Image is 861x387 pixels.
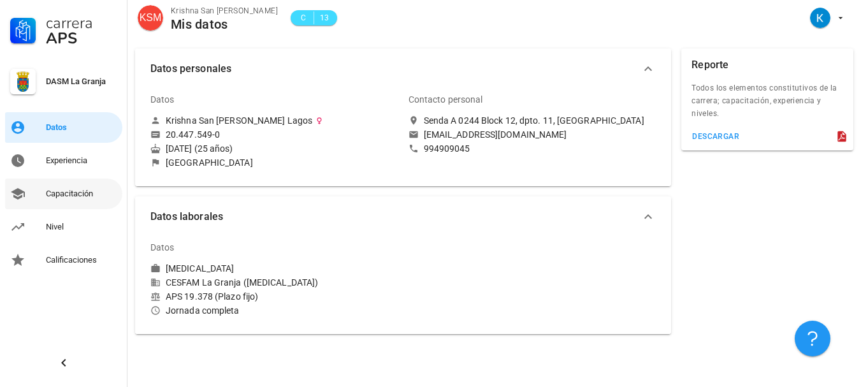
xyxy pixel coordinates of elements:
button: Datos laborales [135,196,671,237]
button: Datos personales [135,48,671,89]
div: avatar [810,8,830,28]
div: Nivel [46,222,117,232]
span: C [298,11,308,24]
div: [EMAIL_ADDRESS][DOMAIN_NAME] [424,129,567,140]
div: 994909045 [424,143,470,154]
div: CESFAM La Granja ([MEDICAL_DATA]) [150,277,398,288]
div: Krishna San [PERSON_NAME] Lagos [166,115,312,126]
div: Capacitación [46,189,117,199]
div: Contacto personal [409,84,483,115]
span: Datos personales [150,60,640,78]
div: Mis datos [171,17,278,31]
div: Datos [46,122,117,133]
div: Carrera [46,15,117,31]
a: Capacitación [5,179,122,209]
a: Datos [5,112,122,143]
a: Calificaciones [5,245,122,275]
div: [GEOGRAPHIC_DATA] [166,157,253,168]
div: Datos [150,232,175,263]
div: DASM La Granja [46,77,117,87]
div: Krishna San [PERSON_NAME] [171,4,278,17]
div: Jornada completa [150,305,398,316]
div: APS [46,31,117,46]
div: [DATE] (25 años) [150,143,398,154]
div: 20.447.549-0 [166,129,220,140]
a: Senda A 0244 Block 12, dpto. 11, [GEOGRAPHIC_DATA] [409,115,656,126]
a: [EMAIL_ADDRESS][DOMAIN_NAME] [409,129,656,140]
div: APS 19.378 (Plazo fijo) [150,291,398,302]
button: descargar [686,128,744,145]
span: 13 [319,11,329,24]
div: Experiencia [46,156,117,166]
div: [MEDICAL_DATA] [166,263,234,274]
a: 994909045 [409,143,656,154]
span: Datos laborales [150,208,640,226]
div: Datos [150,84,175,115]
span: KSM [140,5,162,31]
div: Reporte [691,48,728,82]
div: Senda A 0244 Block 12, dpto. 11, [GEOGRAPHIC_DATA] [424,115,644,126]
div: descargar [691,132,739,141]
div: Calificaciones [46,255,117,265]
a: Experiencia [5,145,122,176]
div: avatar [138,5,163,31]
a: Nivel [5,212,122,242]
div: Todos los elementos constitutivos de la carrera; capacitación, experiencia y niveles. [681,82,853,128]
